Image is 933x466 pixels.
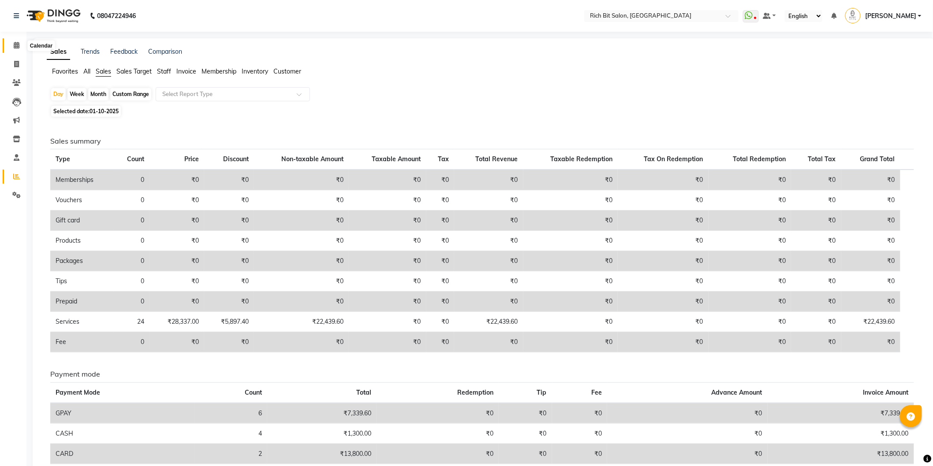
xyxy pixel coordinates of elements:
span: Tax [438,155,449,163]
td: ₹0 [709,190,791,211]
span: Inventory [242,67,268,75]
td: 2 [194,444,267,464]
span: [PERSON_NAME] [865,11,916,21]
td: ₹0 [254,170,349,190]
td: ₹0 [841,211,900,231]
td: ₹0 [426,190,455,211]
span: Total Tax [808,155,836,163]
td: ₹0 [499,403,552,424]
td: ₹0 [254,211,349,231]
td: ₹0 [454,332,523,352]
td: ₹0 [841,170,900,190]
td: ₹0 [349,190,426,211]
td: ₹0 [254,251,349,271]
td: ₹0 [254,332,349,352]
td: ₹0 [149,170,204,190]
td: ₹28,337.00 [149,312,204,332]
td: ₹0 [204,271,254,292]
td: Tips [50,271,113,292]
td: ₹1,300.00 [768,423,914,444]
td: ₹0 [709,170,791,190]
td: ₹0 [791,251,841,271]
td: ₹0 [791,231,841,251]
td: ₹0 [709,231,791,251]
span: Count [245,388,262,396]
span: Sales Target [116,67,152,75]
span: Total Redemption [733,155,786,163]
td: ₹0 [454,251,523,271]
td: ₹0 [204,292,254,312]
td: ₹0 [618,170,709,190]
span: Membership [202,67,236,75]
td: ₹0 [377,423,499,444]
td: ₹0 [709,211,791,231]
td: ₹0 [149,251,204,271]
td: ₹0 [454,231,523,251]
td: ₹0 [426,332,455,352]
span: Count [127,155,144,163]
span: Discount [223,155,249,163]
td: ₹0 [523,332,618,352]
td: ₹0 [149,332,204,352]
td: ₹0 [791,190,841,211]
td: ₹0 [499,444,552,464]
td: ₹0 [454,292,523,312]
td: ₹0 [426,211,455,231]
td: ₹0 [426,312,455,332]
span: Type [56,155,70,163]
td: Services [50,312,113,332]
div: Custom Range [110,88,151,100]
span: Invoice [176,67,196,75]
td: 6 [194,403,267,424]
td: GPAY [50,403,194,424]
span: Tax On Redemption [644,155,703,163]
span: Staff [157,67,171,75]
td: ₹7,339.60 [768,403,914,424]
div: Calendar [28,41,55,51]
td: 0 [113,211,149,231]
td: ₹5,897.40 [204,312,254,332]
span: Taxable Amount [372,155,421,163]
td: ₹0 [349,251,426,271]
span: Favorites [52,67,78,75]
td: ₹0 [454,190,523,211]
span: Grand Total [860,155,895,163]
td: ₹0 [552,403,608,424]
a: Comparison [148,48,182,55]
td: ₹0 [204,170,254,190]
span: All [83,67,90,75]
span: Customer [273,67,301,75]
td: ₹0 [841,292,900,312]
td: CARD [50,444,194,464]
td: ₹0 [254,190,349,211]
h6: Payment mode [50,370,914,378]
td: ₹0 [841,231,900,251]
td: ₹0 [426,251,455,271]
td: ₹0 [618,211,709,231]
td: ₹0 [618,292,709,312]
td: 0 [113,190,149,211]
td: ₹0 [523,190,618,211]
td: ₹0 [426,271,455,292]
span: Payment Mode [56,388,100,396]
td: ₹0 [349,292,426,312]
td: ₹0 [791,332,841,352]
td: ₹22,439.60 [254,312,349,332]
td: ₹1,300.00 [267,423,377,444]
td: ₹0 [709,332,791,352]
td: Gift card [50,211,113,231]
td: 24 [113,312,149,332]
td: ₹0 [791,170,841,190]
td: ₹0 [426,231,455,251]
span: Price [184,155,199,163]
td: ₹22,439.60 [454,312,523,332]
td: ₹0 [552,444,608,464]
td: 0 [113,332,149,352]
td: ₹0 [204,251,254,271]
td: ₹0 [454,271,523,292]
td: ₹0 [523,251,618,271]
span: Sales [96,67,111,75]
td: ₹0 [204,332,254,352]
td: 0 [113,292,149,312]
td: ₹0 [523,271,618,292]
